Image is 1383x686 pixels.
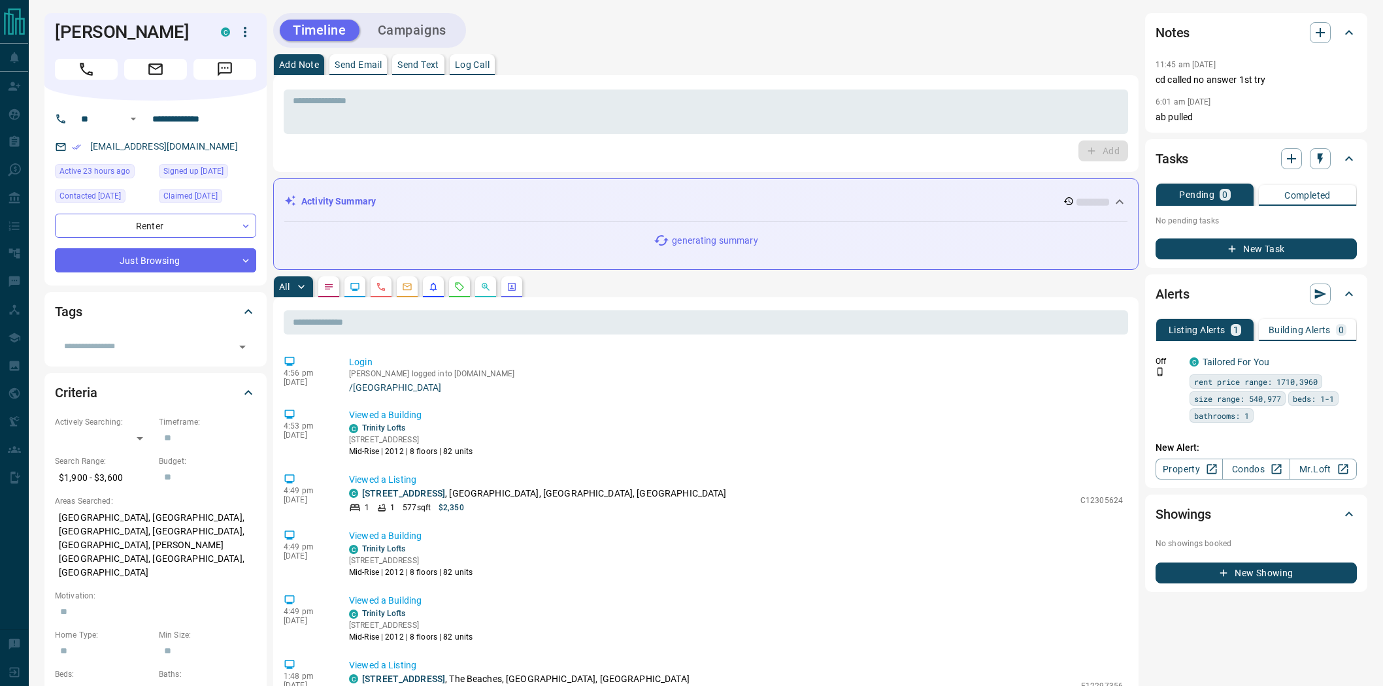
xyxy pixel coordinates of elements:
[397,60,439,69] p: Send Text
[454,282,465,292] svg: Requests
[1269,325,1331,335] p: Building Alerts
[1194,375,1318,388] span: rent price range: 1710,3960
[159,416,256,428] p: Timeframe:
[480,282,491,292] svg: Opportunities
[350,282,360,292] svg: Lead Browsing Activity
[279,60,319,69] p: Add Note
[124,59,187,80] span: Email
[349,424,358,433] div: condos.ca
[349,473,1123,487] p: Viewed a Listing
[349,434,473,446] p: [STREET_ADDRESS]
[193,59,256,80] span: Message
[163,189,218,203] span: Claimed [DATE]
[1156,367,1165,376] svg: Push Notification Only
[233,338,252,356] button: Open
[349,529,1123,543] p: Viewed a Building
[376,282,386,292] svg: Calls
[284,607,329,616] p: 4:49 pm
[1156,97,1211,106] p: 6:01 am [DATE]
[1156,459,1223,480] a: Property
[1156,498,1357,530] div: Showings
[55,296,256,327] div: Tags
[324,282,334,292] svg: Notes
[1156,143,1357,174] div: Tasks
[301,195,376,208] p: Activity Summary
[365,20,459,41] button: Campaigns
[335,60,382,69] p: Send Email
[362,672,690,686] p: , The Beaches, [GEOGRAPHIC_DATA], [GEOGRAPHIC_DATA]
[1290,459,1357,480] a: Mr.Loft
[390,502,395,514] p: 1
[362,488,445,498] a: [STREET_ADDRESS]
[55,214,256,238] div: Renter
[428,282,439,292] svg: Listing Alerts
[1156,355,1182,367] p: Off
[55,507,256,583] p: [GEOGRAPHIC_DATA], [GEOGRAPHIC_DATA], [GEOGRAPHIC_DATA], [GEOGRAPHIC_DATA], [GEOGRAPHIC_DATA], [P...
[55,22,201,42] h1: [PERSON_NAME]
[349,545,358,554] div: condos.ca
[349,674,358,683] div: condos.ca
[672,234,758,248] p: generating summary
[1156,17,1357,48] div: Notes
[55,189,152,207] div: Mon May 12 2025
[159,629,256,641] p: Min Size:
[1156,110,1357,124] p: ab pulled
[55,377,256,408] div: Criteria
[1179,190,1214,199] p: Pending
[1080,495,1123,506] p: C12305624
[1156,22,1190,43] h2: Notes
[349,631,473,643] p: Mid-Rise | 2012 | 8 floors | 82 units
[159,668,256,680] p: Baths:
[90,141,238,152] a: [EMAIL_ADDRESS][DOMAIN_NAME]
[55,59,118,80] span: Call
[1156,211,1357,231] p: No pending tasks
[349,610,358,619] div: condos.ca
[55,495,256,507] p: Areas Searched:
[362,487,727,500] p: , [GEOGRAPHIC_DATA], [GEOGRAPHIC_DATA], [GEOGRAPHIC_DATA]
[1156,60,1216,69] p: 11:45 am [DATE]
[284,672,329,681] p: 1:48 pm
[439,502,464,514] p: $2,350
[1169,325,1225,335] p: Listing Alerts
[349,446,473,457] p: Mid-Rise | 2012 | 8 floors | 82 units
[125,111,141,127] button: Open
[284,368,329,378] p: 4:56 pm
[1284,191,1331,200] p: Completed
[284,486,329,495] p: 4:49 pm
[55,164,152,182] div: Mon Aug 11 2025
[349,489,358,498] div: condos.ca
[349,369,1123,378] p: [PERSON_NAME] logged into [DOMAIN_NAME]
[279,282,290,291] p: All
[1190,357,1199,367] div: condos.ca
[349,594,1123,608] p: Viewed a Building
[1293,392,1334,405] span: beds: 1-1
[159,455,256,467] p: Budget:
[1339,325,1344,335] p: 0
[349,382,1123,393] a: /[GEOGRAPHIC_DATA]
[349,355,1123,369] p: Login
[163,165,224,178] span: Signed up [DATE]
[362,423,405,433] a: Trinity Lofts
[507,282,517,292] svg: Agent Actions
[1203,357,1269,367] a: Tailored For You
[349,619,473,631] p: [STREET_ADDRESS]
[349,566,473,578] p: Mid-Rise | 2012 | 8 floors | 82 units
[1194,392,1281,405] span: size range: 540,977
[284,616,329,625] p: [DATE]
[55,590,256,602] p: Motivation:
[349,555,473,566] p: [STREET_ADDRESS]
[1156,538,1357,549] p: No showings booked
[1222,190,1227,199] p: 0
[221,27,230,37] div: condos.ca
[1156,284,1190,304] h2: Alerts
[55,467,152,489] p: $1,900 - $3,600
[55,248,256,272] div: Just Browsing
[55,668,152,680] p: Beds:
[55,382,97,403] h2: Criteria
[362,544,405,553] a: Trinity Lofts
[362,609,405,618] a: Trinity Lofts
[159,164,256,182] div: Wed May 13 2020
[72,142,81,152] svg: Email Verified
[1156,504,1211,525] h2: Showings
[1222,459,1290,480] a: Condos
